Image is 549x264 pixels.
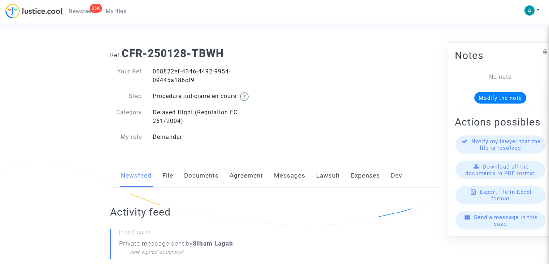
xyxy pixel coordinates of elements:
[466,73,535,81] div: No note
[184,164,219,188] a: Documents
[471,138,541,151] span: Notify my lawyer that the file is resolved
[119,239,235,255] div: Private message sent by :
[274,164,305,188] a: Messages
[147,133,275,141] div: Demander
[455,116,546,128] h2: Actions possibles
[455,49,546,62] h2: Notes
[524,5,535,16] img: ACg8ocKxEh1roqPwRpg1kojw5Hkh0hlUCvJS7fqe8Gto7GA9q_g7JA=s96-c
[162,164,173,188] a: File
[106,8,126,14] span: My files
[100,6,132,17] a: My files
[474,214,538,227] span: Send a message in this case
[130,248,235,255] div: new signed document
[480,189,532,202] span: Export file in Excel format
[351,164,380,188] a: Expenses
[316,164,340,188] a: Lawsuit
[391,164,402,188] a: Dev
[110,206,308,218] h2: Activity feed
[193,240,233,247] b: Siham Lagab
[63,6,100,17] a: 35KNewsfeed
[105,92,147,101] div: Step
[147,67,275,85] div: 068822ef-4346-4492-9954-09445a186cf9
[69,8,94,14] span: Newsfeed
[119,230,308,239] small: [DATE] 14h32
[147,108,275,125] div: Delayed flight (Regulation EC 261/2004)
[105,108,147,125] div: Category
[110,52,122,59] span: Ref.
[122,47,224,60] b: CFR-250128-TBWH
[5,4,63,18] img: jc-logo.svg
[230,164,263,188] a: Agreement
[105,133,147,141] div: My role
[147,92,275,101] div: Procédure judiciaire en cours
[105,67,147,85] div: Your Ref
[121,164,152,188] a: Newsfeed
[474,92,526,104] button: Modify the note
[90,4,102,13] div: 35K
[240,92,249,101] img: help.svg
[465,163,535,176] span: Download all the documents in PDF format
